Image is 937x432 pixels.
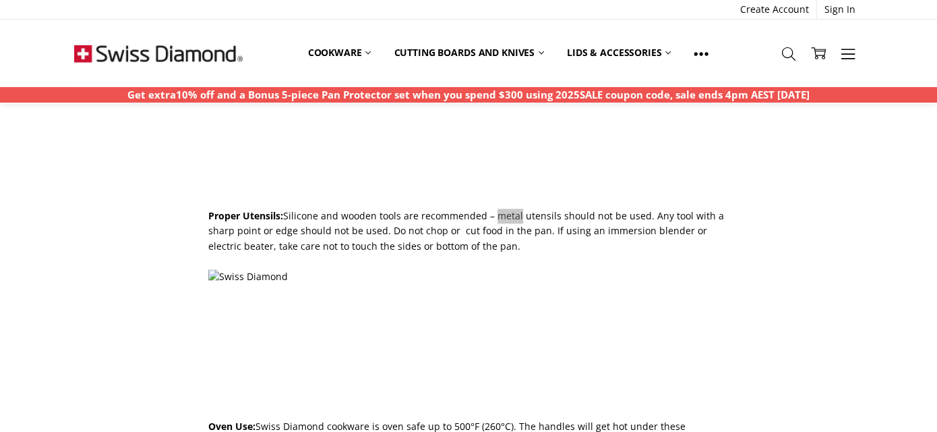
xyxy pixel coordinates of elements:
[127,87,810,103] p: Get extra10% off and a Bonus 5-piece Pan Protector set when you spend $300 using 2025SALE coupon ...
[555,38,682,67] a: Lids & Accessories
[208,59,407,194] img: Swiss Diamond
[208,209,283,222] strong: Proper Utensils:
[208,269,340,404] img: Swiss Diamond
[682,38,720,68] a: Show All
[74,20,243,87] img: Free Shipping On Every Order
[297,38,383,67] a: Cookware
[382,38,555,67] a: Cutting boards and knives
